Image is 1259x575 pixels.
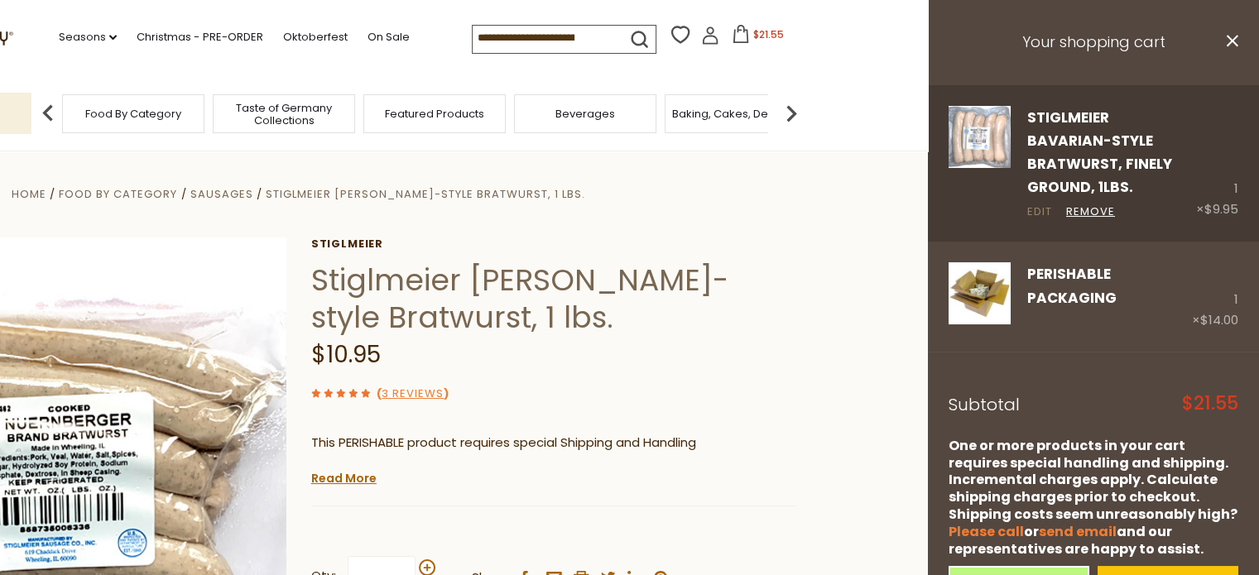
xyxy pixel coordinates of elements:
a: Sausages [190,186,253,202]
li: We will ship this product in heat-protective packaging and ice. [327,465,795,486]
p: This PERISHABLE product requires special Shipping and Handling [311,433,795,453]
a: On Sale [367,28,409,46]
a: Remove [1066,204,1115,221]
div: 1 × [1192,262,1238,330]
a: Oktoberfest [282,28,347,46]
a: Home [12,186,46,202]
a: PERISHABLE Packaging [1027,264,1117,307]
div: 1 × [1196,106,1238,221]
a: Taste of Germany Collections [218,102,350,127]
a: Edit [1027,204,1052,221]
a: 3 Reviews [382,386,444,403]
span: $14.00 [1200,311,1238,328]
a: Baking, Cakes, Desserts [672,108,800,120]
img: Stiglmeier Bavarian-style Bratwurst, finely ground, 1lbs. [949,106,1011,168]
a: Stiglmeier [PERSON_NAME]-style Bratwurst, 1 lbs. [266,186,585,202]
a: Featured Products [385,108,484,120]
a: Stiglmeier [311,237,795,251]
span: ( ) [377,386,449,401]
a: PERISHABLE Packaging [949,262,1011,330]
span: $21.55 [753,27,784,41]
img: PERISHABLE Packaging [949,262,1011,324]
span: $9.95 [1204,200,1238,218]
a: Food By Category [59,186,177,202]
a: Read More [311,470,377,486]
button: $21.55 [723,25,793,50]
img: previous arrow [31,97,65,130]
a: send email [1039,522,1117,541]
span: $10.95 [311,338,381,371]
img: next arrow [775,97,808,130]
div: One or more products in your cart requires special handling and shipping. Incremental charges app... [949,438,1238,558]
a: Please call [949,522,1024,541]
span: $21.55 [1182,395,1238,413]
h1: Stiglmeier [PERSON_NAME]-style Bratwurst, 1 lbs. [311,261,795,336]
a: Stiglmeier Bavarian-style Bratwurst, finely ground, 1lbs. [949,106,1011,221]
span: Subtotal [949,393,1020,416]
a: Beverages [555,108,615,120]
a: Seasons [59,28,117,46]
a: Food By Category [85,108,181,120]
a: Christmas - PRE-ORDER [137,28,262,46]
a: Stiglmeier Bavarian-style Bratwurst, finely ground, 1lbs. [1027,108,1172,198]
